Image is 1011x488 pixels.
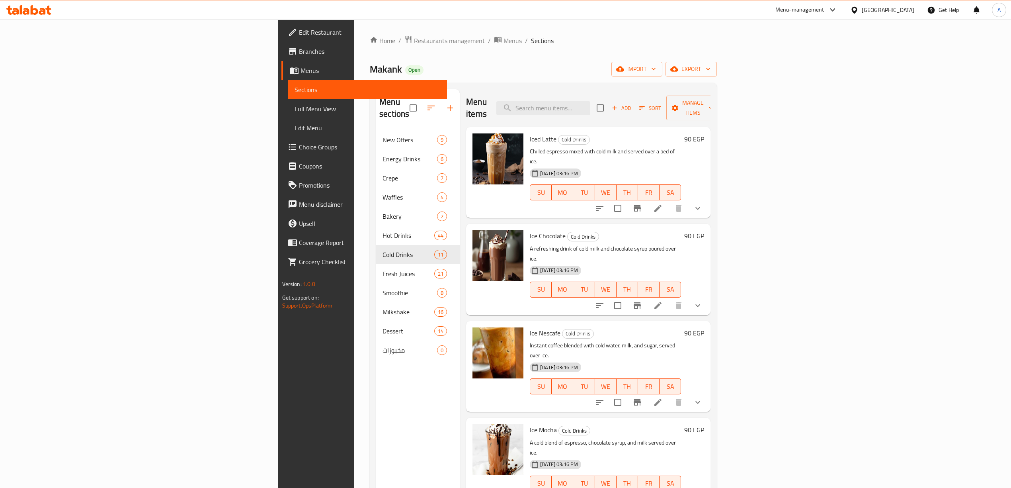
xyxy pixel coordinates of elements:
span: MO [555,284,570,295]
div: items [437,173,447,183]
div: Smoothie8 [376,283,460,302]
div: Energy Drinks6 [376,149,460,169]
button: WE [595,378,617,394]
a: Coupons [281,157,447,176]
div: Cold Drinks11 [376,245,460,264]
a: Choice Groups [281,137,447,157]
button: SU [530,282,552,298]
div: Waffles [383,192,437,202]
div: Milkshake16 [376,302,460,321]
svg: Show Choices [693,398,703,407]
button: TU [573,184,595,200]
div: items [437,212,447,221]
div: items [434,250,447,259]
span: 1.0.0 [303,279,315,289]
span: 21 [435,270,447,278]
button: FR [638,282,660,298]
button: show more [688,199,707,218]
a: Edit Menu [288,118,447,137]
span: Select to update [609,297,626,314]
div: items [437,192,447,202]
button: MO [552,378,573,394]
a: Branches [281,42,447,61]
span: 9 [437,136,447,144]
span: Fresh Juices [383,269,434,278]
button: import [611,62,662,76]
a: Edit menu item [653,204,663,213]
div: items [434,231,447,240]
span: 8 [437,289,447,297]
p: Instant coffee blended with cold water, milk, and sugar, served over ice. [530,341,681,361]
a: Sections [288,80,447,99]
li: / [525,36,528,45]
span: SA [663,381,678,392]
span: FR [641,381,656,392]
img: Iced Latte [472,133,523,184]
span: Cold Drinks [383,250,434,259]
h6: 90 EGP [684,230,704,241]
nav: Menu sections [376,127,460,363]
div: Crepe [383,173,437,183]
span: Ice Chocolate [530,230,566,242]
div: Bakery [383,212,437,221]
button: Sort [637,102,663,114]
span: Coupons [299,161,441,171]
span: Promotions [299,180,441,190]
span: 14 [435,327,447,335]
span: [DATE] 03:16 PM [537,461,581,468]
span: Sections [531,36,554,45]
button: sort-choices [590,393,609,412]
span: 7 [437,174,447,182]
button: Add [609,102,634,114]
button: SA [660,282,681,298]
div: Fresh Juices21 [376,264,460,283]
span: [DATE] 03:16 PM [537,170,581,177]
span: Menu disclaimer [299,200,441,209]
div: Dessert14 [376,321,460,341]
span: Dessert [383,326,434,336]
button: delete [669,393,688,412]
button: MO [552,184,573,200]
span: MO [555,187,570,198]
h2: Menu items [466,96,487,120]
span: SA [663,187,678,198]
span: Version: [282,279,302,289]
img: Ice Nescafe [472,327,523,378]
button: TH [617,282,638,298]
span: 44 [435,232,447,239]
span: export [672,64,710,74]
span: مخبوزات [383,345,437,355]
a: Coverage Report [281,233,447,252]
div: Hot Drinks [383,231,434,240]
button: TU [573,378,595,394]
span: TH [620,187,635,198]
span: Choice Groups [299,142,441,152]
span: Branches [299,47,441,56]
span: Sort [639,104,661,113]
span: SA [663,284,678,295]
span: Select to update [609,200,626,217]
span: TU [576,381,591,392]
span: TH [620,381,635,392]
a: Edit menu item [653,398,663,407]
a: Full Menu View [288,99,447,118]
a: Promotions [281,176,447,195]
div: Cold Drinks [562,329,594,339]
nav: breadcrumb [370,35,717,46]
a: Menu disclaimer [281,195,447,214]
span: WE [598,284,613,295]
h6: 90 EGP [684,133,704,145]
button: MO [552,282,573,298]
button: TH [617,378,638,394]
span: 0 [437,347,447,354]
span: Full Menu View [295,104,441,114]
button: SU [530,184,552,200]
div: مخبوزات0 [376,341,460,360]
span: 4 [437,194,447,201]
span: 2 [437,213,447,220]
button: show more [688,296,707,315]
h6: 90 EGP [684,424,704,435]
svg: Show Choices [693,204,703,213]
button: TH [617,184,638,200]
